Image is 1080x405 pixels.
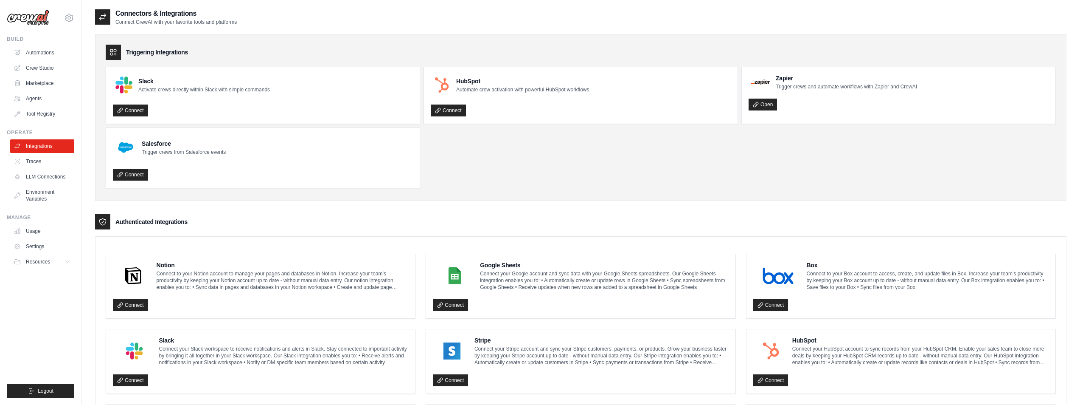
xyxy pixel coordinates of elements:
h4: HubSpot [456,77,589,85]
a: Integrations [10,139,74,153]
p: Activate crews directly within Slack with simple commands [138,86,270,93]
img: Stripe Logo [435,343,468,360]
a: Connect [113,169,148,181]
h4: Google Sheets [480,261,729,269]
a: Settings [10,240,74,253]
p: Connect your Stripe account and sync your Stripe customers, payments, or products. Grow your busi... [474,346,729,366]
img: Slack Logo [115,343,153,360]
a: Crew Studio [10,61,74,75]
a: Connect [753,299,788,311]
img: Box Logo [756,267,801,284]
div: Build [7,36,74,42]
img: Logo [7,10,49,26]
img: Slack Logo [115,76,132,93]
span: Logout [38,388,53,394]
img: HubSpot Logo [433,76,450,93]
img: Salesforce Logo [115,137,136,158]
a: Marketplace [10,76,74,90]
a: Traces [10,155,74,168]
p: Trigger crews and automate workflows with Zapier and CrewAI [776,83,917,90]
p: Automate crew activation with powerful HubSpot workflows [456,86,589,93]
p: Connect to your Box account to access, create, and update files in Box. Increase your team’s prod... [806,270,1049,291]
button: Resources [10,255,74,269]
div: Operate [7,129,74,136]
a: Connect [431,105,466,116]
a: Connect [113,374,148,386]
h4: Zapier [776,74,917,82]
p: Trigger crews from Salesforce events [142,149,226,156]
button: Logout [7,384,74,398]
a: Connect [433,299,468,311]
p: Connect CrewAI with your favorite tools and platforms [115,19,237,25]
p: Connect your Google account and sync data with your Google Sheets spreadsheets. Our Google Sheets... [480,270,729,291]
a: Agents [10,92,74,105]
a: Connect [113,105,148,116]
p: Connect your HubSpot account to sync records from your HubSpot CRM. Enable your sales team to clo... [792,346,1049,366]
a: LLM Connections [10,170,74,184]
h4: Box [806,261,1049,269]
h3: Triggering Integrations [126,48,188,57]
h4: Slack [159,336,409,345]
a: Open [749,99,777,110]
h4: Slack [138,77,270,85]
h4: Notion [157,261,409,269]
h4: Stripe [474,336,729,345]
p: Connect to your Notion account to manage your pages and databases in Notion. Increase your team’s... [157,270,409,291]
a: Automations [10,46,74,59]
a: Connect [433,374,468,386]
a: Connect [113,299,148,311]
a: Usage [10,224,74,238]
img: HubSpot Logo [756,343,786,360]
h4: Salesforce [142,139,226,148]
img: Notion Logo [115,267,151,284]
h4: HubSpot [792,336,1049,345]
span: Resources [26,258,50,265]
p: Connect your Slack workspace to receive notifications and alerts in Slack. Stay connected to impo... [159,346,409,366]
a: Environment Variables [10,185,74,206]
h2: Connectors & Integrations [115,8,237,19]
img: Zapier Logo [751,79,770,85]
h3: Authenticated Integrations [115,218,188,226]
a: Connect [753,374,788,386]
div: Manage [7,214,74,221]
img: Google Sheets Logo [435,267,474,284]
a: Tool Registry [10,107,74,121]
